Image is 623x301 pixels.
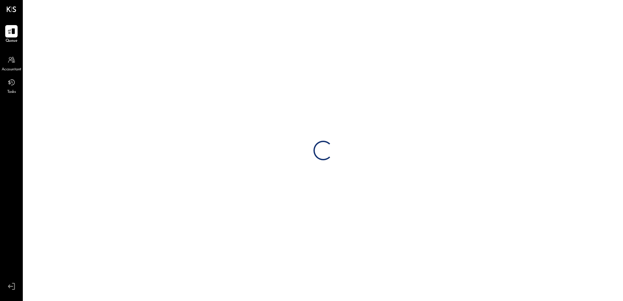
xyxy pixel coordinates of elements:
[2,67,22,73] span: Accountant
[0,76,22,95] a: Tasks
[7,89,16,95] span: Tasks
[0,54,22,73] a: Accountant
[6,38,18,44] span: Queue
[0,25,22,44] a: Queue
